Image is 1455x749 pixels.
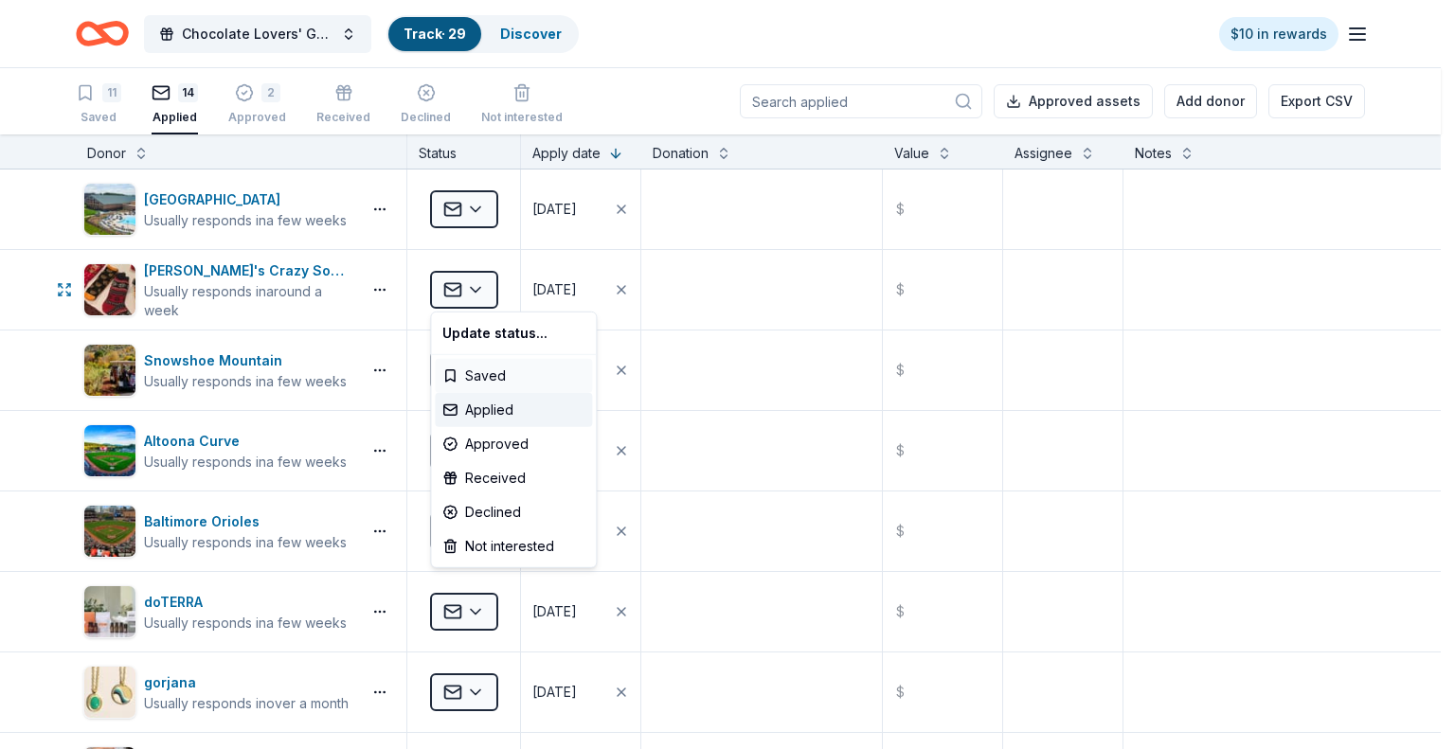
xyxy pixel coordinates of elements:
[435,393,592,427] div: Applied
[435,461,592,495] div: Received
[435,316,592,350] div: Update status...
[435,495,592,529] div: Declined
[435,427,592,461] div: Approved
[435,359,592,393] div: Saved
[435,529,592,563] div: Not interested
